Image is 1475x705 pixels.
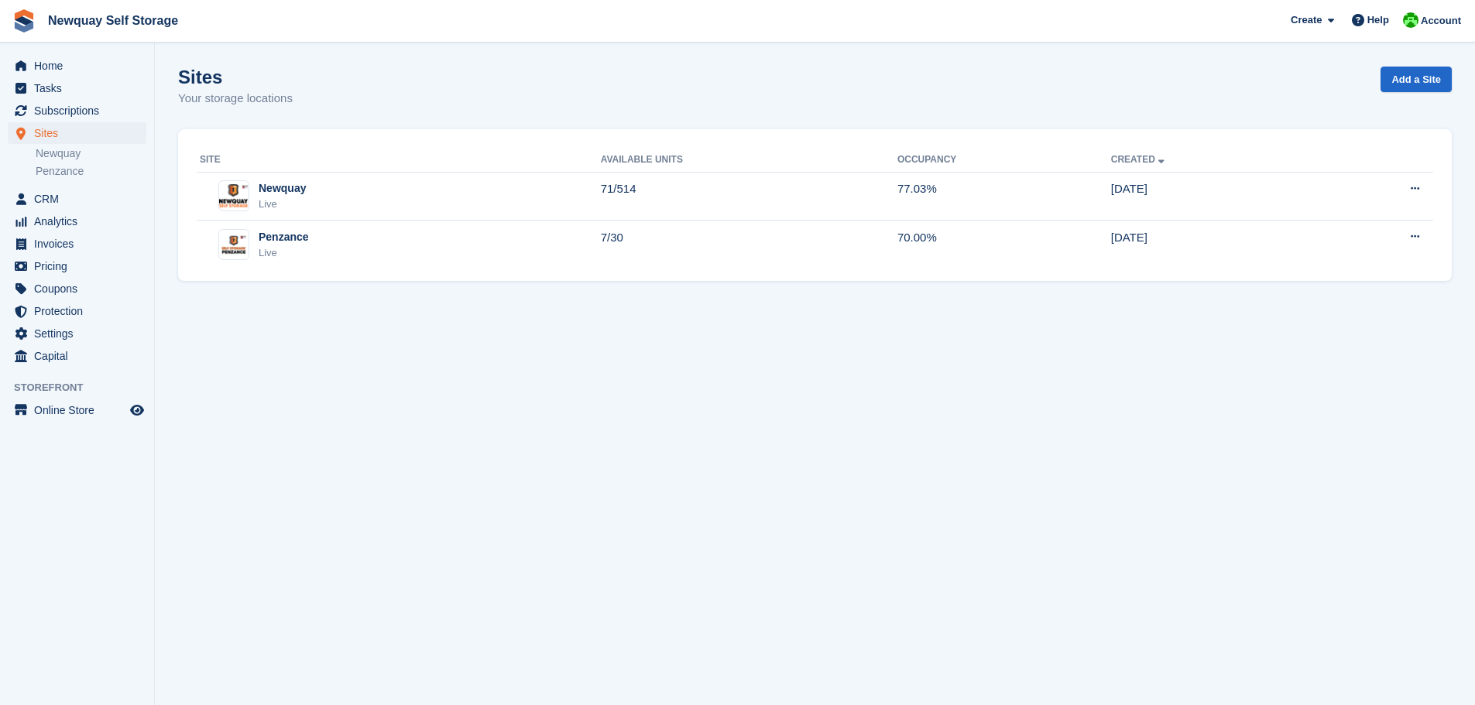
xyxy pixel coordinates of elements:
[1421,13,1461,29] span: Account
[34,55,127,77] span: Home
[178,90,293,108] p: Your storage locations
[34,323,127,344] span: Settings
[8,100,146,121] a: menu
[8,345,146,367] a: menu
[259,245,309,261] div: Live
[1111,172,1315,221] td: [DATE]
[12,9,36,33] img: stora-icon-8386f47178a22dfd0bd8f6a31ec36ba5ce8667c1dd55bd0f319d3a0aa187defe.svg
[8,77,146,99] a: menu
[601,148,897,173] th: Available Units
[8,255,146,277] a: menu
[8,233,146,255] a: menu
[897,172,1111,221] td: 77.03%
[8,188,146,210] a: menu
[601,172,897,221] td: 71/514
[8,323,146,344] a: menu
[259,229,309,245] div: Penzance
[8,210,146,232] a: menu
[8,300,146,322] a: menu
[34,100,127,121] span: Subscriptions
[1291,12,1322,28] span: Create
[34,399,127,421] span: Online Store
[36,146,146,161] a: Newquay
[8,399,146,421] a: menu
[34,300,127,322] span: Protection
[34,233,127,255] span: Invoices
[1111,221,1315,269] td: [DATE]
[34,255,127,277] span: Pricing
[197,148,601,173] th: Site
[897,148,1111,173] th: Occupancy
[34,77,127,99] span: Tasks
[14,380,154,395] span: Storefront
[34,122,127,144] span: Sites
[1381,67,1452,92] a: Add a Site
[259,197,306,212] div: Live
[8,278,146,299] a: menu
[34,210,127,232] span: Analytics
[42,8,184,33] a: Newquay Self Storage
[219,234,249,256] img: Image of Penzance site
[34,278,127,299] span: Coupons
[897,221,1111,269] td: 70.00%
[34,345,127,367] span: Capital
[601,221,897,269] td: 7/30
[259,180,306,197] div: Newquay
[1403,12,1418,28] img: Baylor
[36,164,146,179] a: Penzance
[128,401,146,419] a: Preview store
[219,184,249,207] img: Image of Newquay site
[34,188,127,210] span: CRM
[8,55,146,77] a: menu
[1111,154,1168,165] a: Created
[178,67,293,87] h1: Sites
[1367,12,1389,28] span: Help
[8,122,146,144] a: menu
